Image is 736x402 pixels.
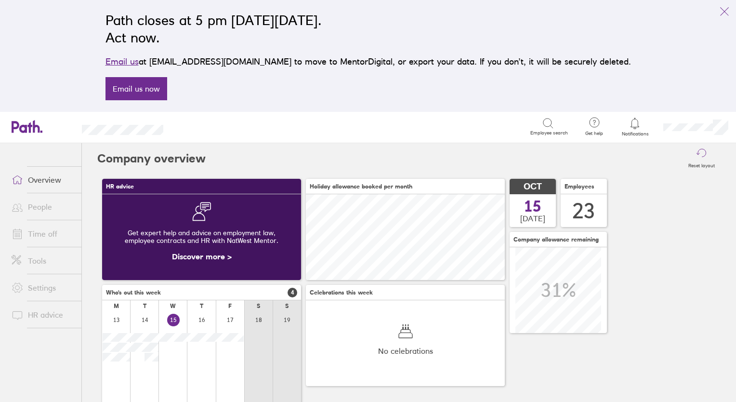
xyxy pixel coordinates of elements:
span: [DATE] [520,214,545,223]
div: S [257,303,260,309]
a: Overview [4,170,81,189]
span: OCT [524,182,542,192]
span: No celebrations [378,347,433,355]
h2: Path closes at 5 pm [DATE][DATE]. Act now. [105,12,631,46]
span: Company allowance remaining [513,236,599,243]
span: Notifications [619,131,651,137]
span: Holiday allowance booked per month [310,183,412,190]
label: Reset layout [683,160,721,169]
div: T [200,303,203,309]
a: Settings [4,278,81,297]
div: F [228,303,232,309]
a: Time off [4,224,81,243]
button: Reset layout [683,143,721,174]
span: Celebrations this week [310,289,373,296]
a: Discover more > [172,252,232,261]
div: Get expert help and advice on employment law, employee contracts and HR with NatWest Mentor. [110,221,293,252]
a: Email us [105,56,139,67]
a: Email us now [105,77,167,100]
h2: Company overview [97,143,206,174]
a: People [4,197,81,216]
a: Tools [4,251,81,270]
span: Employee search [530,130,568,136]
p: at [EMAIL_ADDRESS][DOMAIN_NAME] to move to MentorDigital, or export your data. If you don’t, it w... [105,55,631,68]
div: Search [189,122,214,131]
span: HR advice [106,183,134,190]
span: Employees [565,183,594,190]
span: Who's out this week [106,289,161,296]
div: 23 [572,199,595,223]
span: 15 [524,199,541,214]
div: S [285,303,289,309]
div: W [170,303,176,309]
div: T [143,303,146,309]
div: M [114,303,119,309]
a: HR advice [4,305,81,324]
span: 4 [288,288,297,297]
span: Get help [578,131,610,136]
a: Notifications [619,117,651,137]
